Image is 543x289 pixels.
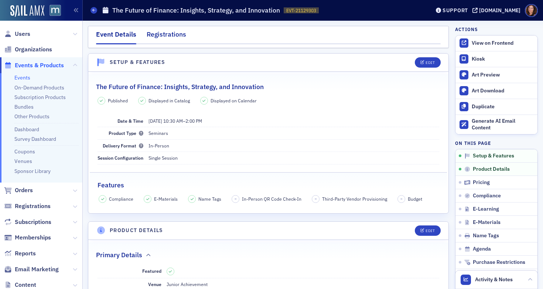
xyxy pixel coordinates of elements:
a: Subscription Products [14,94,66,101]
span: Reports [15,249,36,258]
span: Date & Time [117,118,143,124]
a: Users [4,30,30,38]
span: Setup & Features [473,153,514,159]
span: Pricing [473,179,490,186]
span: Memberships [15,234,51,242]
div: Duplicate [472,103,534,110]
div: Registrations [147,30,186,43]
button: Generate AI Email Content [455,115,537,135]
a: Subscriptions [4,218,51,226]
div: Generate AI Email Content [472,118,534,131]
span: Displayed in Catalog [148,97,190,104]
div: [DOMAIN_NAME] [479,7,520,14]
span: E-Learning [473,206,499,212]
button: Duplicate [455,99,537,115]
a: Email Marketing [4,265,59,273]
span: Registrations [15,202,51,210]
a: Sponsor Library [14,168,51,174]
a: Venues [14,158,32,164]
span: Content [15,281,36,289]
span: Email Marketing [15,265,59,273]
a: Art Download [455,83,537,99]
a: View Homepage [44,5,61,17]
a: Kiosk [455,51,537,67]
div: Event Details [96,30,136,44]
span: Budget [408,195,422,202]
span: Name Tags [473,232,499,239]
span: Subscriptions [15,218,51,226]
h4: Product Details [110,227,163,234]
div: Support [443,7,468,14]
a: Orders [4,186,33,194]
h2: Primary Details [96,250,142,260]
span: Activity & Notes [475,276,513,283]
button: Edit [415,57,440,68]
span: Purchase Restrictions [473,259,525,266]
time: 2:00 PM [185,118,202,124]
span: – [400,196,403,201]
span: Session Configuration [98,155,143,161]
span: E-Materials [473,219,501,226]
time: 10:30 AM [163,118,183,124]
span: Delivery Format [103,143,143,149]
h2: The Future of Finance: Insights, Strategy, and Innovation [96,82,264,92]
h4: Setup & Features [110,58,165,66]
div: Art Preview [472,72,534,78]
span: E-Materials [154,195,178,202]
a: On-Demand Products [14,84,64,91]
a: Events & Products [4,61,64,69]
div: View on Frontend [472,40,534,47]
span: Events & Products [15,61,64,69]
span: Venue [148,281,161,287]
span: Organizations [15,45,52,54]
span: Product Type [109,130,143,136]
a: Content [4,281,36,289]
a: Memberships [4,234,51,242]
a: Dashboard [14,126,39,133]
span: EVT-21129303 [286,7,316,14]
div: Edit [426,229,435,233]
button: [DOMAIN_NAME] [472,8,523,13]
a: Other Products [14,113,49,120]
span: Name Tags [198,195,221,202]
span: Displayed on Calendar [211,97,257,104]
h4: On this page [455,140,538,146]
img: SailAMX [49,5,61,16]
span: Orders [15,186,33,194]
span: Compliance [473,193,501,199]
a: Survey Dashboard [14,136,56,142]
span: [DATE] [148,118,162,124]
span: Junior Achievement [167,281,208,287]
a: Events [14,74,30,81]
span: Seminars [148,130,168,136]
a: View on Frontend [455,35,537,51]
a: Art Preview [455,67,537,83]
span: Agenda [473,246,491,252]
span: – [235,196,237,201]
span: – [315,196,317,201]
h4: Actions [455,26,478,33]
div: Kiosk [472,56,534,62]
span: Compliance [109,195,133,202]
a: Organizations [4,45,52,54]
div: Art Download [472,88,534,94]
span: Published [108,97,128,104]
button: Edit [415,225,440,236]
img: SailAMX [10,5,44,17]
span: In-Person [148,143,169,149]
span: Third-Party Vendor Provisioning [322,195,387,202]
h2: Features [98,180,124,190]
span: Profile [525,4,538,17]
span: Users [15,30,30,38]
span: Featured [142,268,161,274]
h1: The Future of Finance: Insights, Strategy, and Innovation [112,6,280,15]
span: Product Details [473,166,510,173]
a: Registrations [4,202,51,210]
a: Bundles [14,103,34,110]
span: – [148,118,202,124]
span: Single Session [148,155,178,161]
span: In-Person QR Code Check-In [242,195,301,202]
a: Reports [4,249,36,258]
a: Coupons [14,148,35,155]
